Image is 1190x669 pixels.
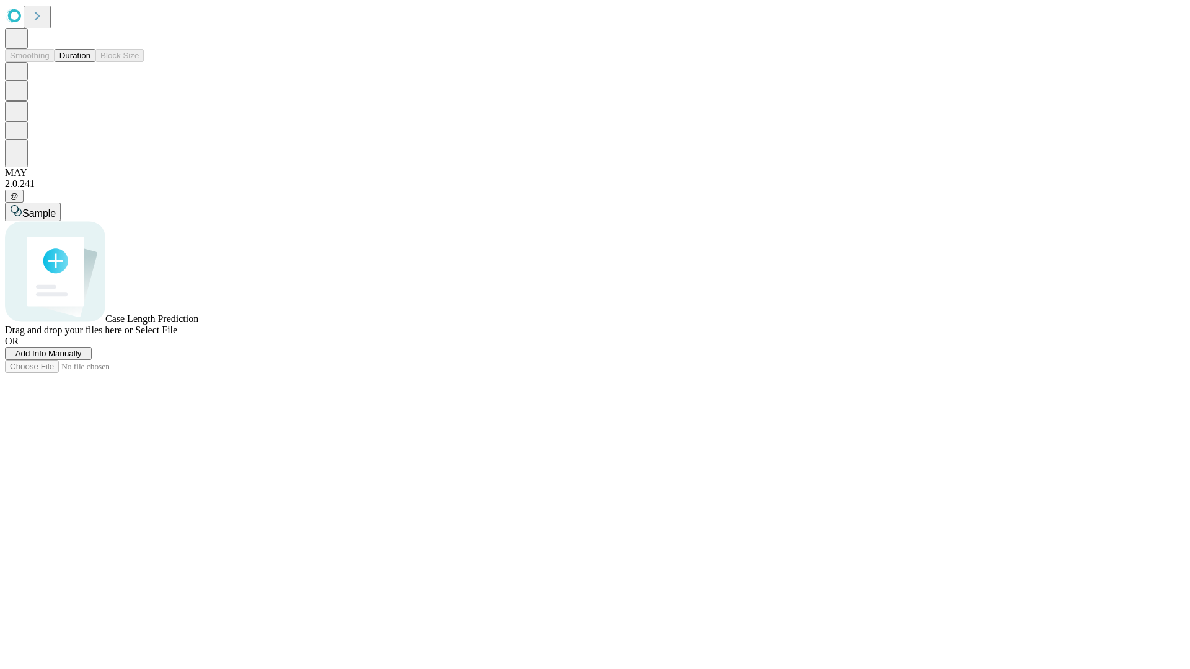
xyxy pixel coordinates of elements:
[105,313,198,324] span: Case Length Prediction
[5,325,133,335] span: Drag and drop your files here or
[5,347,92,360] button: Add Info Manually
[5,203,61,221] button: Sample
[22,208,56,219] span: Sample
[10,191,19,201] span: @
[5,190,24,203] button: @
[5,167,1185,178] div: MAY
[15,349,82,358] span: Add Info Manually
[55,49,95,62] button: Duration
[95,49,144,62] button: Block Size
[5,336,19,346] span: OR
[135,325,177,335] span: Select File
[5,178,1185,190] div: 2.0.241
[5,49,55,62] button: Smoothing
